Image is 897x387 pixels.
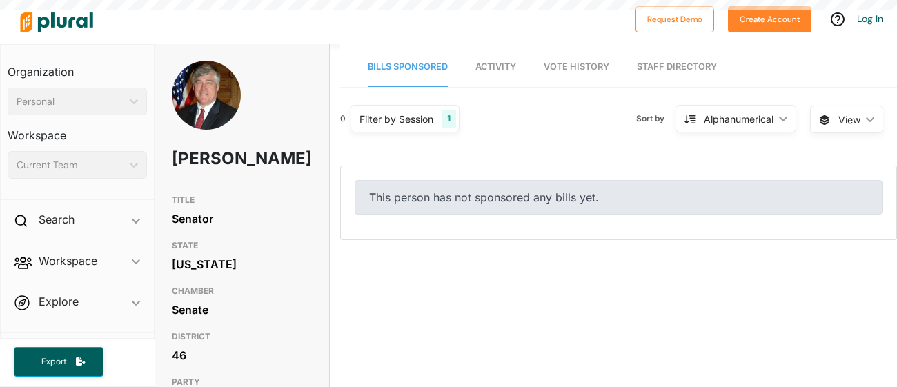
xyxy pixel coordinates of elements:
[17,95,124,109] div: Personal
[728,11,811,26] a: Create Account
[637,48,717,87] a: Staff Directory
[728,6,811,32] button: Create Account
[857,12,883,25] a: Log In
[442,110,456,128] div: 1
[172,283,313,299] h3: CHAMBER
[172,208,313,229] div: Senator
[635,6,714,32] button: Request Demo
[172,299,313,320] div: Senate
[172,328,313,345] h3: DISTRICT
[8,115,147,146] h3: Workspace
[14,347,103,377] button: Export
[17,158,124,172] div: Current Team
[172,61,241,149] img: Headshot of Bill Cowsert
[636,112,676,125] span: Sort by
[172,138,256,179] h1: [PERSON_NAME]
[475,48,516,87] a: Activity
[704,112,773,126] div: Alphanumerical
[8,52,147,82] h3: Organization
[172,254,313,275] div: [US_STATE]
[475,61,516,72] span: Activity
[172,345,313,366] div: 46
[32,356,76,368] span: Export
[355,180,883,215] div: This person has not sponsored any bills yet.
[635,11,714,26] a: Request Demo
[544,48,609,87] a: Vote History
[172,237,313,254] h3: STATE
[359,112,433,126] div: Filter by Session
[368,61,448,72] span: Bills Sponsored
[838,112,860,127] span: View
[544,61,609,72] span: Vote History
[172,192,313,208] h3: TITLE
[368,48,448,87] a: Bills Sponsored
[340,112,346,125] div: 0
[39,212,75,227] h2: Search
